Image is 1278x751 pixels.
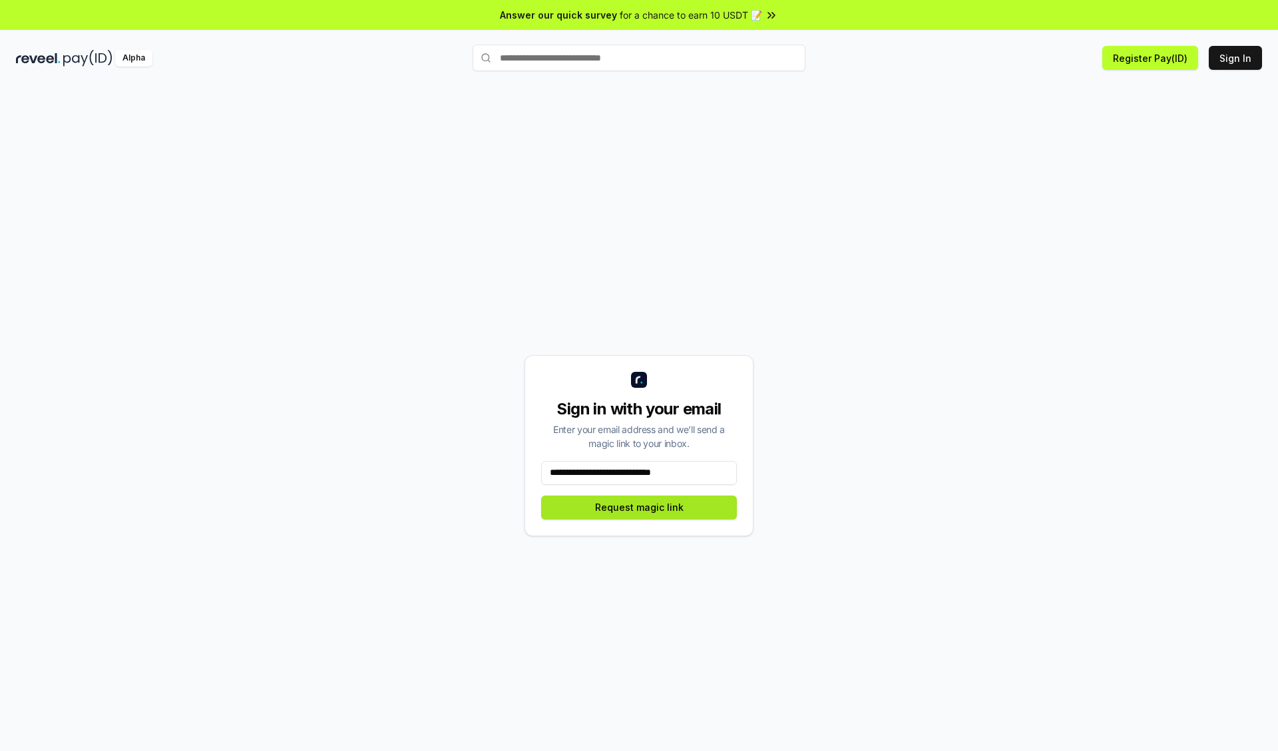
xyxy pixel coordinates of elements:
div: Sign in with your email [541,398,737,420]
img: reveel_dark [16,50,61,67]
button: Request magic link [541,496,737,520]
button: Register Pay(ID) [1102,46,1198,70]
div: Alpha [115,50,152,67]
span: for a chance to earn 10 USDT 📝 [620,8,762,22]
img: logo_small [631,372,647,388]
button: Sign In [1209,46,1262,70]
div: Enter your email address and we’ll send a magic link to your inbox. [541,422,737,450]
span: Answer our quick survey [500,8,617,22]
img: pay_id [63,50,112,67]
